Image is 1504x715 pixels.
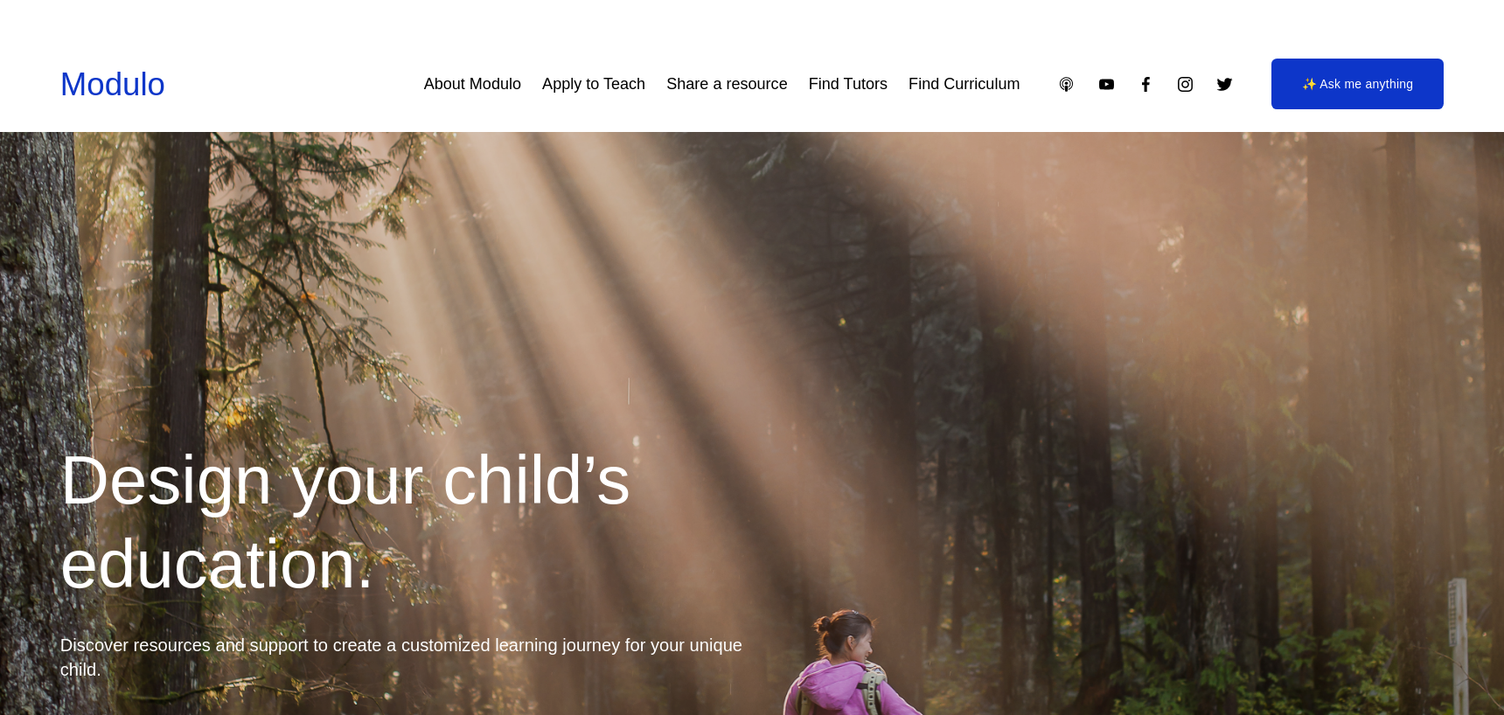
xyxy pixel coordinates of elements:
[809,68,888,100] a: Find Tutors
[666,68,787,100] a: Share a resource
[1057,75,1076,94] a: Apple Podcasts
[1137,75,1155,94] a: Facebook
[542,68,645,100] a: Apply to Teach
[1176,75,1194,94] a: Instagram
[909,68,1020,100] a: Find Curriculum
[1215,75,1234,94] a: Twitter
[424,68,521,100] a: About Modulo
[60,438,752,606] h1: Design your child’s education.
[60,634,752,683] h4: Discover resources and support to create a customized learning journey for your unique child.
[1097,75,1116,94] a: YouTube
[1271,59,1444,109] a: ✨ Ask me anything
[60,66,165,102] a: Modulo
